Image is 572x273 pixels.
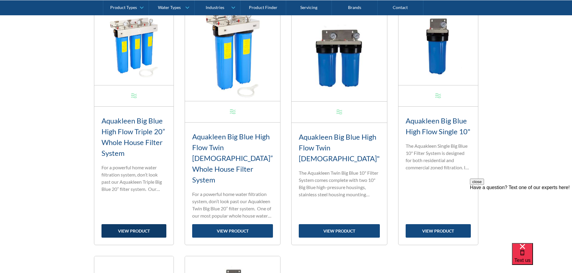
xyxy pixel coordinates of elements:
div: Industries [206,5,224,10]
img: Aquakleen Big Blue High Flow Twin 20” Whole House Filter System [185,6,280,101]
div: Water Types [158,5,181,10]
p: For a powerful home water filtration system, don’t look past our Aquakleen Twin Big Blue 20” filt... [192,191,273,219]
img: Aquakleen Big Blue High Flow Twin 10" [292,6,387,101]
img: Aquakleen Big Blue High Flow Single 10" [398,6,478,85]
a: view product [192,224,273,238]
p: For a powerful home water filtration system, don’t look past our Aquakleen Triple Big Blue 20” fi... [101,164,167,193]
iframe: podium webchat widget bubble [512,243,572,273]
a: view product [101,224,167,238]
img: Aquakleen Big Blue High Flow Triple 20” Whole House Filter System [94,6,174,85]
p: The Aquakleen Single Big Blue 10" Filter System is designed for both residential and commercial z... [406,142,471,171]
div: Product Types [110,5,137,10]
h3: Aquakleen Big Blue High Flow Twin [DEMOGRAPHIC_DATA]” Whole House Filter System [192,131,273,185]
h3: Aquakleen Big Blue High Flow Triple 20” Whole House Filter System [101,115,167,159]
a: view product [406,224,471,238]
h3: Aquakleen Big Blue High Flow Single 10" [406,115,471,137]
iframe: podium webchat widget prompt [470,179,572,251]
a: view product [299,224,380,238]
p: The Aquakleen Twin Big Blue 10" Filter System comes complete with two 10" Big Blue high-pressure ... [299,169,380,198]
h3: Aquakleen Big Blue High Flow Twin [DEMOGRAPHIC_DATA]" [299,132,380,164]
